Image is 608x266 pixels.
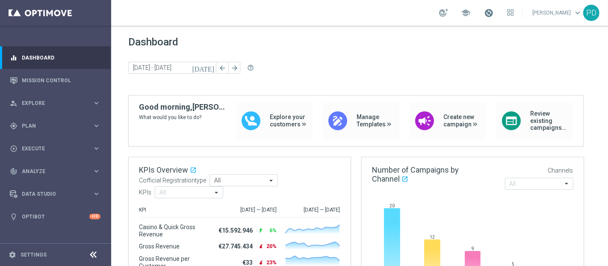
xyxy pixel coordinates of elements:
div: Analyze [10,167,92,175]
div: PD [583,5,599,21]
span: Plan [22,123,92,129]
i: keyboard_arrow_right [92,190,100,198]
i: gps_fixed [10,122,18,130]
a: Dashboard [22,46,100,69]
button: gps_fixed Plan keyboard_arrow_right [9,123,101,129]
button: play_circle_outline Execute keyboard_arrow_right [9,145,101,152]
i: settings [9,251,16,259]
i: equalizer [10,54,18,62]
div: Explore [10,99,92,107]
button: Mission Control [9,77,101,84]
div: Plan [10,122,92,130]
div: +10 [89,214,100,219]
div: Optibot [10,205,100,228]
span: Execute [22,146,92,151]
i: track_changes [10,167,18,175]
a: [PERSON_NAME]keyboard_arrow_down [531,6,583,19]
div: Execute [10,145,92,152]
button: equalizer Dashboard [9,54,101,61]
span: Analyze [22,169,92,174]
i: play_circle_outline [10,145,18,152]
i: keyboard_arrow_right [92,167,100,175]
i: keyboard_arrow_right [92,99,100,107]
div: Dashboard [10,46,100,69]
span: Data Studio [22,191,92,197]
i: keyboard_arrow_right [92,144,100,152]
div: Data Studio [10,190,92,198]
i: keyboard_arrow_right [92,122,100,130]
button: track_changes Analyze keyboard_arrow_right [9,168,101,175]
span: school [461,8,470,18]
a: Optibot [22,205,89,228]
div: Mission Control [10,69,100,92]
a: Settings [21,252,47,257]
button: Data Studio keyboard_arrow_right [9,191,101,197]
button: person_search Explore keyboard_arrow_right [9,100,101,107]
i: person_search [10,99,18,107]
a: Mission Control [22,69,100,92]
span: keyboard_arrow_down [573,8,582,18]
i: lightbulb [10,213,18,221]
span: Explore [22,101,92,106]
button: lightbulb Optibot +10 [9,213,101,220]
